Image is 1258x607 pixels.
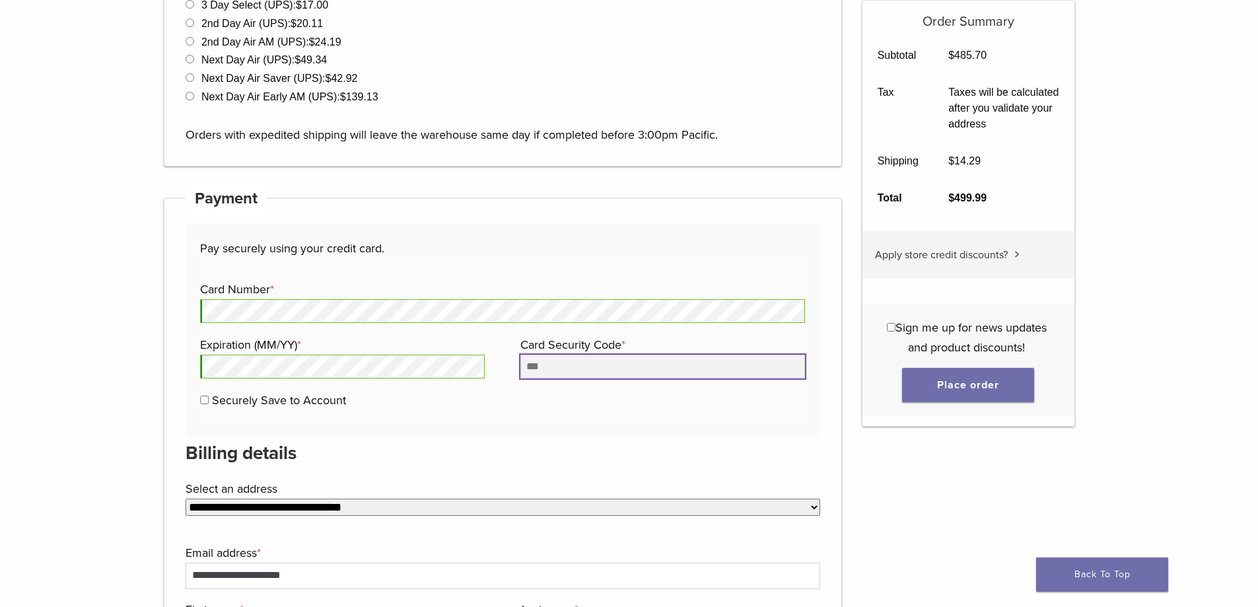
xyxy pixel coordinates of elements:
[291,18,297,29] span: $
[186,479,818,499] label: Select an address
[200,238,805,258] p: Pay securely using your credit card.
[291,18,323,29] bdi: 20.11
[200,258,805,423] fieldset: Payment Info
[948,155,954,166] span: $
[862,74,934,143] th: Tax
[201,54,327,65] label: Next Day Air (UPS):
[200,335,481,355] label: Expiration (MM/YY)
[295,54,327,65] bdi: 49.34
[201,73,358,84] label: Next Day Air Saver (UPS):
[295,54,300,65] span: $
[887,323,895,332] input: Sign me up for news updates and product discounts!
[862,143,934,180] th: Shipping
[875,248,1008,262] span: Apply store credit discounts?
[200,279,802,299] label: Card Number
[934,74,1074,143] td: Taxes will be calculated after you validate your address
[902,368,1034,402] button: Place order
[186,105,821,145] p: Orders with expedited shipping will leave the warehouse same day if completed before 3:00pm Pacific.
[186,437,821,469] h3: Billing details
[309,36,341,48] bdi: 24.19
[201,91,378,102] label: Next Day Air Early AM (UPS):
[862,180,934,217] th: Total
[862,37,934,74] th: Subtotal
[340,91,346,102] span: $
[1036,557,1168,592] a: Back To Top
[186,183,267,215] h4: Payment
[948,155,981,166] bdi: 14.29
[862,1,1074,30] h5: Order Summary
[201,18,323,29] label: 2nd Day Air (UPS):
[326,73,358,84] bdi: 42.92
[948,192,954,203] span: $
[948,192,987,203] bdi: 499.99
[212,393,346,408] label: Securely Save to Account
[186,543,818,563] label: Email address
[520,335,802,355] label: Card Security Code
[340,91,378,102] bdi: 139.13
[948,50,954,61] span: $
[201,36,341,48] label: 2nd Day Air AM (UPS):
[309,36,315,48] span: $
[948,50,987,61] bdi: 485.70
[1014,251,1020,258] img: caret.svg
[326,73,332,84] span: $
[895,320,1047,355] span: Sign me up for news updates and product discounts!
